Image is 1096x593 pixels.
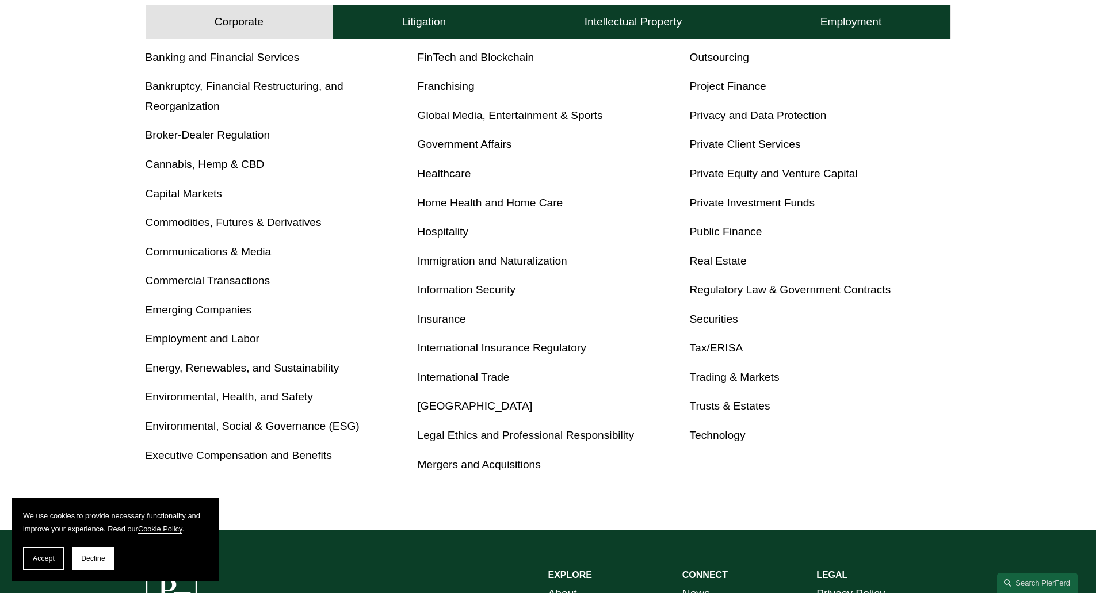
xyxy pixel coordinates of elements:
a: Employment and Labor [146,332,259,345]
a: Commercial Transactions [146,274,270,286]
a: Healthcare [418,167,471,179]
a: Technology [689,429,745,441]
a: Hospitality [418,225,469,238]
a: Government Affairs [418,138,512,150]
a: Project Finance [689,80,766,92]
a: Real Estate [689,255,746,267]
a: Mergers and Acquisitions [418,458,541,470]
a: Franchising [418,80,475,92]
span: Accept [33,554,55,563]
span: Decline [81,554,105,563]
a: Insurance [418,313,466,325]
a: Commodities, Futures & Derivatives [146,216,322,228]
a: Executive Compensation and Benefits [146,449,332,461]
a: Global Media, Entertainment & Sports [418,109,603,121]
a: Search this site [997,573,1078,593]
a: Cannabis, Hemp & CBD [146,158,265,170]
a: Public Finance [689,225,762,238]
a: Immigration and Naturalization [418,255,567,267]
h4: Employment [820,15,882,29]
a: Capital Markets [146,188,222,200]
a: Private Client Services [689,138,800,150]
a: Bankruptcy, Financial Restructuring, and Reorganization [146,80,343,112]
section: Cookie banner [12,498,219,581]
a: Private Investment Funds [689,197,815,209]
a: Outsourcing [689,51,749,63]
a: Information Security [418,284,516,296]
h4: Intellectual Property [585,15,682,29]
a: Energy, Renewables, and Sustainability [146,362,339,374]
a: Emerging Companies [146,304,252,316]
h4: Litigation [402,15,446,29]
a: Securities [689,313,738,325]
a: Communications & Media [146,246,272,258]
strong: LEGAL [816,570,847,580]
a: Home Health and Home Care [418,197,563,209]
a: Environmental, Health, and Safety [146,391,313,403]
a: Privacy and Data Protection [689,109,826,121]
a: FinTech and Blockchain [418,51,534,63]
a: Banking and Financial Services [146,51,300,63]
p: We use cookies to provide necessary functionality and improve your experience. Read our . [23,509,207,535]
a: Regulatory Law & Government Contracts [689,284,891,296]
a: Cookie Policy [138,525,182,533]
a: Legal Ethics and Professional Responsibility [418,429,635,441]
strong: CONNECT [682,570,728,580]
a: Broker-Dealer Regulation [146,129,270,141]
a: Environmental, Social & Governance (ESG) [146,420,360,432]
a: Trusts & Estates [689,400,770,412]
strong: EXPLORE [548,570,592,580]
a: Trading & Markets [689,371,779,383]
h4: Corporate [215,15,264,29]
a: International Trade [418,371,510,383]
a: Private Equity and Venture Capital [689,167,857,179]
a: [GEOGRAPHIC_DATA] [418,400,533,412]
button: Decline [72,547,114,570]
a: International Insurance Regulatory [418,342,586,354]
a: Tax/ERISA [689,342,743,354]
button: Accept [23,547,64,570]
